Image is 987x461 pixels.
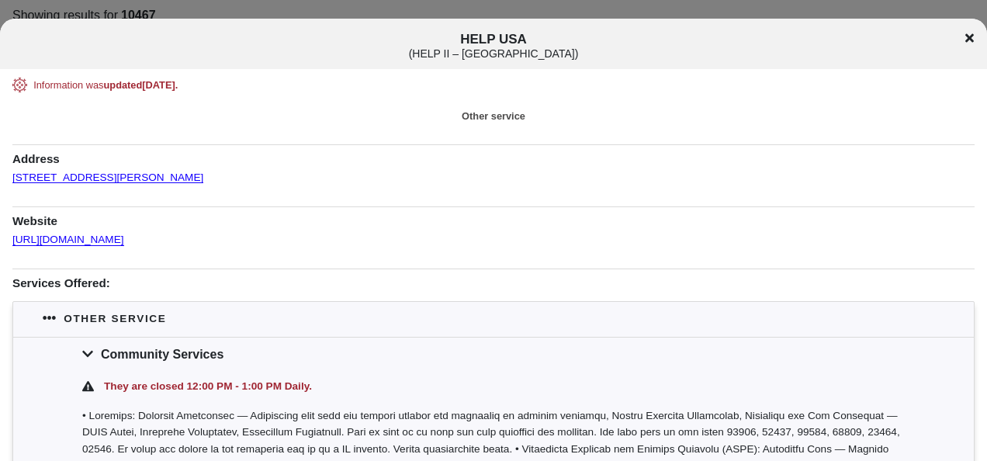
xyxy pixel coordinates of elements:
[12,162,203,184] a: [STREET_ADDRESS][PERSON_NAME]
[13,337,974,373] div: Community Services
[12,144,975,167] h1: Address
[84,32,903,61] span: HELP USA
[12,224,124,246] a: [URL][DOMAIN_NAME]
[101,378,905,395] div: They are closed 12:00 PM - 1:00 PM Daily.
[12,109,975,123] div: Other service
[12,206,975,229] h1: Website
[33,78,954,92] div: Information was
[64,310,166,327] div: Other service
[84,47,903,61] div: ( HELP II – [GEOGRAPHIC_DATA] )
[104,79,178,91] span: updated [DATE] .
[12,269,975,291] h1: Services Offered:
